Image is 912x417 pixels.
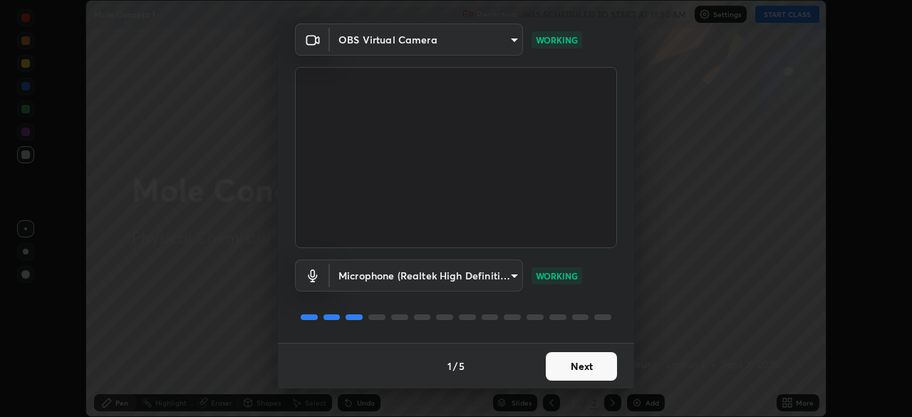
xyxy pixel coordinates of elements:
button: Next [546,352,617,381]
div: OBS Virtual Camera [330,24,523,56]
p: WORKING [536,34,578,46]
h4: 1 [447,359,452,374]
div: OBS Virtual Camera [330,259,523,292]
h4: / [453,359,457,374]
h4: 5 [459,359,465,374]
p: WORKING [536,269,578,282]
